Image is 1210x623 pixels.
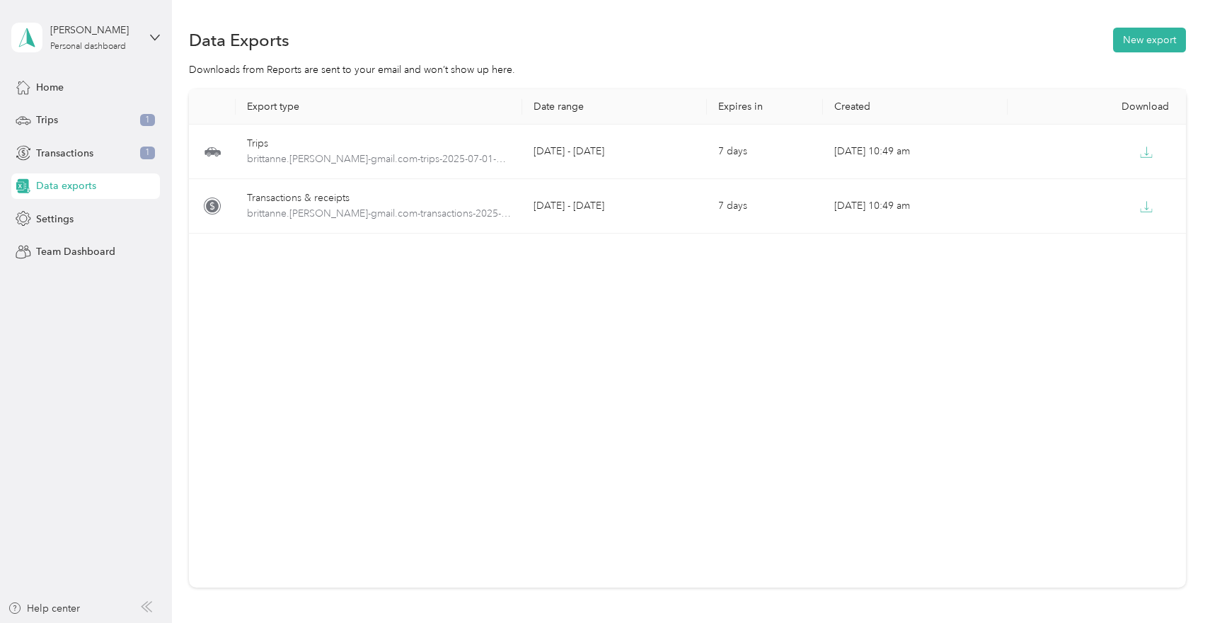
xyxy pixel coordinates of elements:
[8,601,80,616] button: Help center
[247,152,511,167] span: brittanne.smith-gmail.com-trips-2025-07-01-2025-09-30.xlsx
[1019,101,1181,113] div: Download
[189,33,289,47] h1: Data Exports
[36,113,58,127] span: Trips
[707,179,822,234] td: 7 days
[50,23,139,38] div: [PERSON_NAME]
[236,89,522,125] th: Export type
[823,89,1008,125] th: Created
[522,89,707,125] th: Date range
[140,147,155,159] span: 1
[522,125,707,179] td: [DATE] - [DATE]
[189,62,1185,77] div: Downloads from Reports are sent to your email and won’t show up here.
[247,190,511,206] div: Transactions & receipts
[36,146,93,161] span: Transactions
[1131,544,1210,623] iframe: Everlance-gr Chat Button Frame
[50,42,126,51] div: Personal dashboard
[140,114,155,127] span: 1
[36,80,64,95] span: Home
[36,212,74,227] span: Settings
[522,179,707,234] td: [DATE] - [DATE]
[823,179,1008,234] td: [DATE] 10:49 am
[247,136,511,152] div: Trips
[707,89,822,125] th: Expires in
[36,178,96,193] span: Data exports
[36,244,115,259] span: Team Dashboard
[823,125,1008,179] td: [DATE] 10:49 am
[707,125,822,179] td: 7 days
[247,206,511,222] span: brittanne.smith-gmail.com-transactions-2025-07-01-2025-09-30.xlsx
[1113,28,1186,52] button: New export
